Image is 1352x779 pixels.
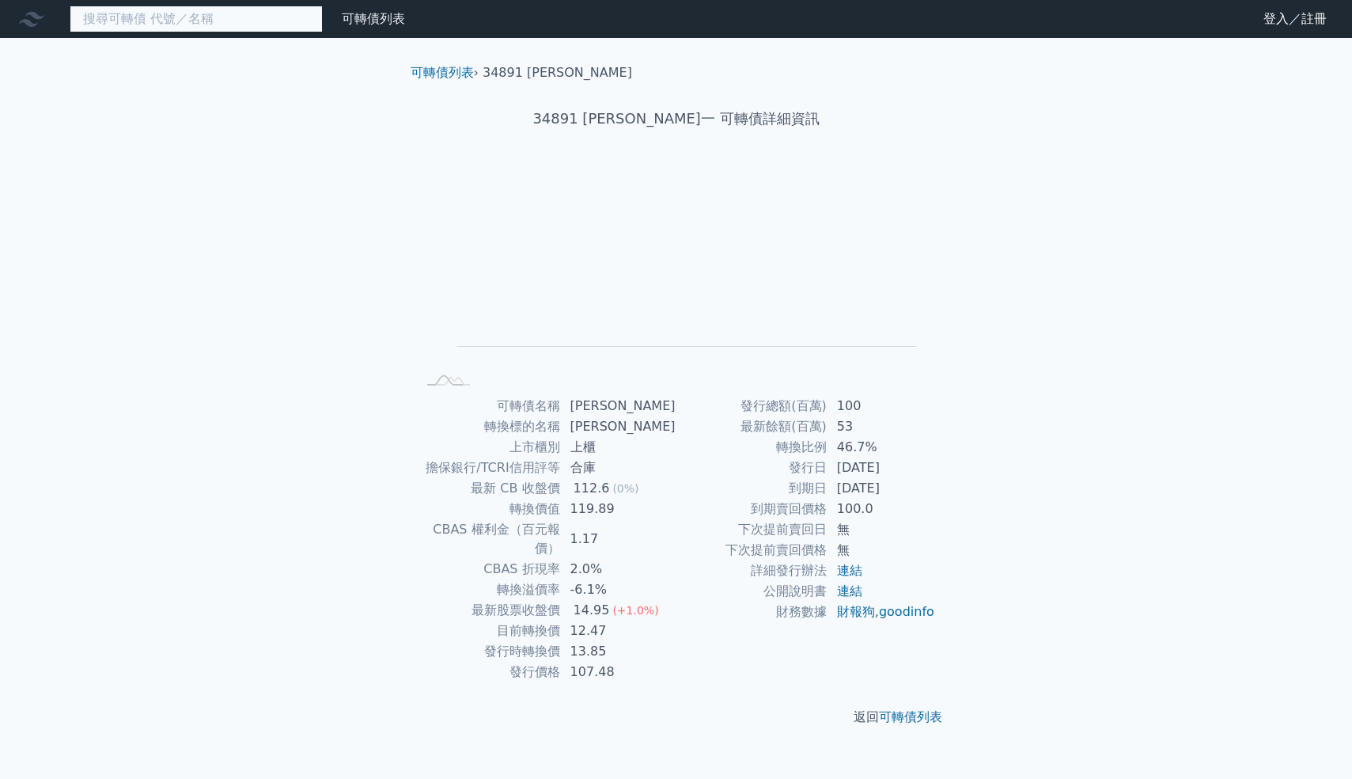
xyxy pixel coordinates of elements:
[676,437,827,458] td: 轉換比例
[417,559,561,579] td: CBAS 折現率
[612,482,638,495] span: (0%)
[570,601,613,620] div: 14.95
[417,458,561,478] td: 擔保銀行/TCRI信用評等
[417,621,561,641] td: 目前轉換價
[417,600,561,621] td: 最新股票收盤價
[561,499,676,519] td: 119.89
[827,478,936,499] td: [DATE]
[561,437,676,458] td: 上櫃
[837,583,862,598] a: 連結
[411,65,474,80] a: 可轉債列表
[827,458,936,478] td: [DATE]
[676,540,827,560] td: 下次提前賣回價格
[561,519,676,559] td: 1.17
[827,540,936,560] td: 無
[561,396,676,416] td: [PERSON_NAME]
[398,108,955,130] h1: 34891 [PERSON_NAME]一 可轉債詳細資訊
[827,602,936,622] td: ,
[1251,6,1339,32] a: 登入／註冊
[827,416,936,437] td: 53
[483,63,632,82] li: 34891 [PERSON_NAME]
[561,641,676,662] td: 13.85
[676,416,827,437] td: 最新餘額(百萬)
[561,662,676,682] td: 107.48
[837,604,875,619] a: 財報狗
[342,11,405,26] a: 可轉債列表
[827,499,936,519] td: 100.0
[417,519,561,559] td: CBAS 權利金（百元報價）
[561,416,676,437] td: [PERSON_NAME]
[561,458,676,478] td: 合庫
[417,478,561,499] td: 最新 CB 收盤價
[827,519,936,540] td: 無
[442,180,917,369] g: Chart
[417,416,561,437] td: 轉換標的名稱
[837,563,862,578] a: 連結
[411,63,479,82] li: ›
[676,499,827,519] td: 到期賣回價格
[70,6,323,32] input: 搜尋可轉債 代號／名稱
[827,437,936,458] td: 46.7%
[676,560,827,581] td: 詳細發行辦法
[676,478,827,499] td: 到期日
[676,458,827,478] td: 發行日
[879,604,934,619] a: goodinfo
[561,621,676,641] td: 12.47
[570,479,613,498] div: 112.6
[398,708,955,727] p: 返回
[417,662,561,682] td: 發行價格
[561,559,676,579] td: 2.0%
[879,709,942,724] a: 可轉債列表
[827,396,936,416] td: 100
[417,641,561,662] td: 發行時轉換價
[417,437,561,458] td: 上市櫃別
[676,519,827,540] td: 下次提前賣回日
[612,604,658,617] span: (+1.0%)
[417,396,561,416] td: 可轉債名稱
[676,581,827,602] td: 公開說明書
[676,396,827,416] td: 發行總額(百萬)
[561,579,676,600] td: -6.1%
[417,579,561,600] td: 轉換溢價率
[676,602,827,622] td: 財務數據
[417,499,561,519] td: 轉換價值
